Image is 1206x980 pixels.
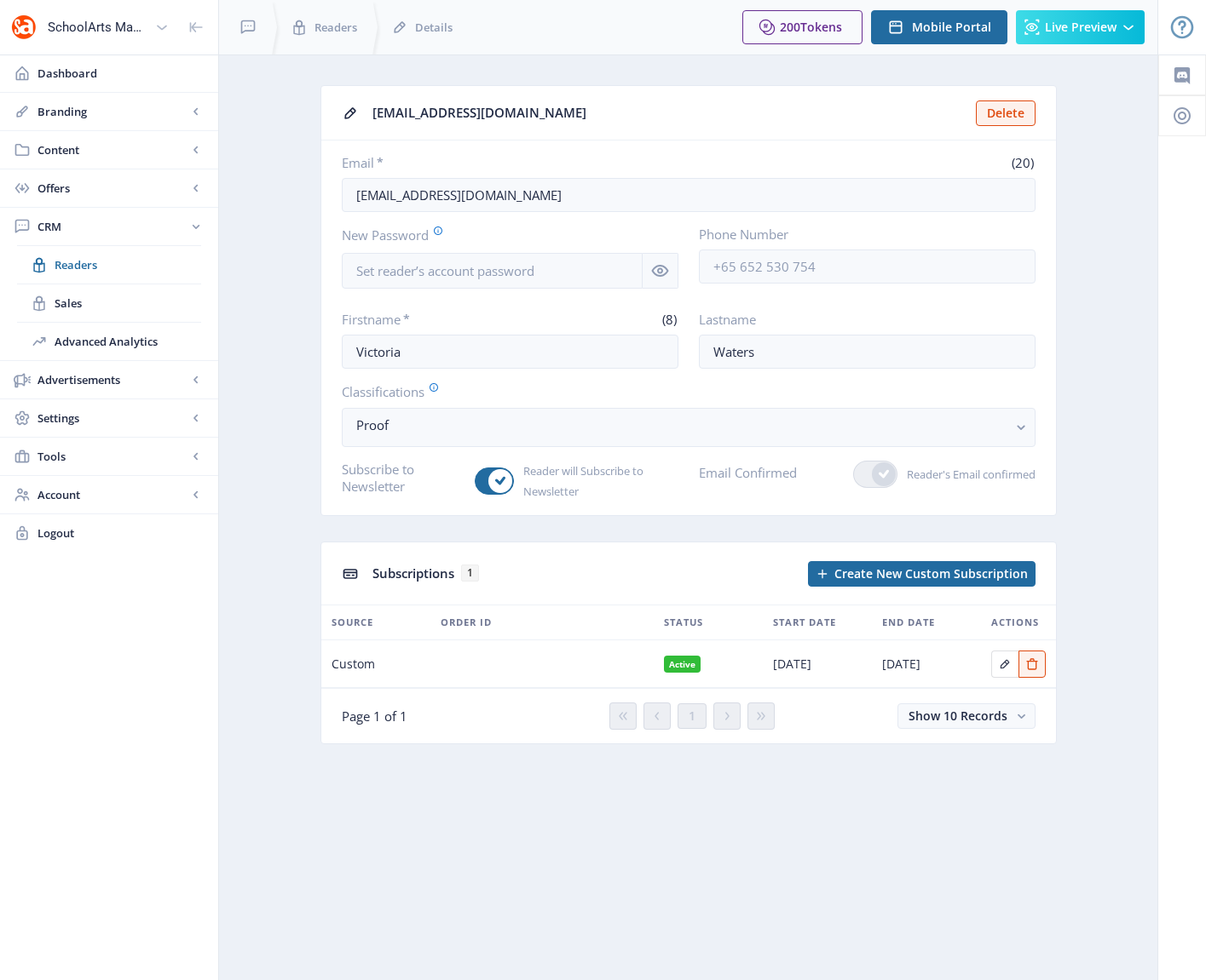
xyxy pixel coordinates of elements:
span: Account [38,486,188,503]
nb-badge: Active [664,656,701,673]
label: Firstname [342,311,504,328]
span: 1 [461,565,479,582]
span: Offers [38,180,188,197]
span: Order ID [441,612,492,633]
a: Edit page [1018,654,1046,670]
span: Readers [314,19,357,36]
span: CRM [38,218,188,235]
span: (20) [1009,154,1036,171]
input: +65 652 530 754 [699,249,1036,284]
input: Enter reader’s email [342,178,1036,212]
a: Advanced Analytics [17,323,201,360]
div: [EMAIL_ADDRESS][DOMAIN_NAME] [372,100,966,126]
button: Create New Custom Subscription [808,561,1036,587]
label: New Password [342,226,665,244]
span: Status [664,612,703,633]
span: Show 10 Records [909,708,1007,724]
span: Settings [38,410,188,427]
input: Set reader’s account password [342,253,643,289]
button: Delete [976,100,1036,126]
nb-icon: Hide password [643,253,678,289]
div: SchoolArts Magazine [48,9,148,46]
span: 1 [689,709,695,723]
span: Subscriptions [372,565,454,582]
span: Custom [332,654,375,674]
label: Subscribe to Newsletter [342,461,462,495]
button: Mobile Portal [871,10,1007,44]
span: Content [38,141,188,158]
span: (8) [660,311,678,328]
app-collection-view: Subscriptions [320,542,1057,744]
button: Live Preview [1016,10,1145,44]
span: Sales [55,295,201,312]
span: Reader's Email confirmed [897,464,1036,484]
span: Source [332,612,373,633]
label: Email [342,154,682,171]
a: Readers [17,246,201,284]
label: Phone Number [699,226,1022,243]
span: Mobile Portal [912,20,991,34]
a: Sales [17,284,201,322]
input: Enter reader’s firstname [342,335,678,369]
label: Classifications [342,382,1022,401]
span: End Date [882,612,935,633]
span: Actions [991,612,1039,633]
button: Show 10 Records [897,703,1036,729]
span: Create New Custom Subscription [834,567,1028,581]
span: Advanced Analytics [55,333,201,350]
span: Dashboard [38,65,205,82]
span: Live Preview [1045,20,1117,34]
span: Start Date [773,612,836,633]
span: [DATE] [882,654,920,674]
nb-select-label: Proof [356,415,1007,435]
label: Lastname [699,311,1022,328]
span: Readers [55,256,201,273]
input: Enter reader’s lastname [699,335,1036,369]
span: Logout [38,524,205,542]
span: Branding [38,103,188,120]
span: Page 1 of 1 [342,708,407,725]
a: Edit page [991,654,1018,670]
button: 1 [678,703,707,729]
span: Reader will Subscribe to Newsletter [514,461,678,501]
button: 200Tokens [742,10,863,44]
span: Tools [38,448,188,465]
span: Tokens [800,19,842,35]
span: Advertisements [38,371,188,388]
label: Email Confirmed [699,461,797,484]
span: Details [415,19,453,36]
button: Proof [342,408,1036,447]
span: [DATE] [773,654,811,674]
a: New page [798,561,1036,587]
img: properties.app_icon.png [10,14,38,41]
